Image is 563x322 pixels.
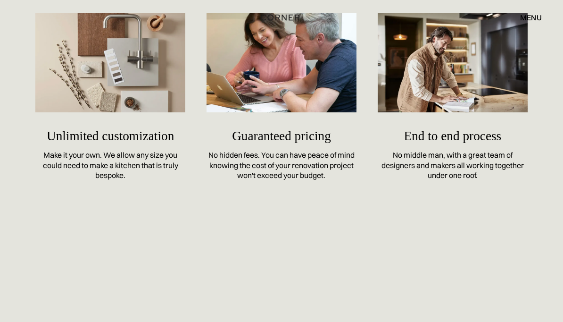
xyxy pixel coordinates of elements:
[35,122,185,150] h5: Unlimited customization
[35,13,185,113] img: Samples of materials for countertop and cabinets, colors of paint, a tap
[520,14,542,21] div: menu
[35,150,185,181] div: Make it your own. We allow any size you could need to make a kitchen that is truly bespoke.
[511,9,542,25] div: menu
[207,122,356,150] h5: Guaranteed pricing
[378,122,528,150] h5: End to end process
[378,150,528,181] div: No middle man, with a great team of designers and makers all working together under one roof.
[207,13,356,113] img: A man and a woman are looking at something on their laptop and smiling
[207,150,356,181] div: No hidden fees. You can have peace of mind knowing the cost of your renovation project won't exce...
[378,13,528,113] img: A man is looking through a catalog with an amusing expression on his kitchen
[257,11,306,24] a: home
